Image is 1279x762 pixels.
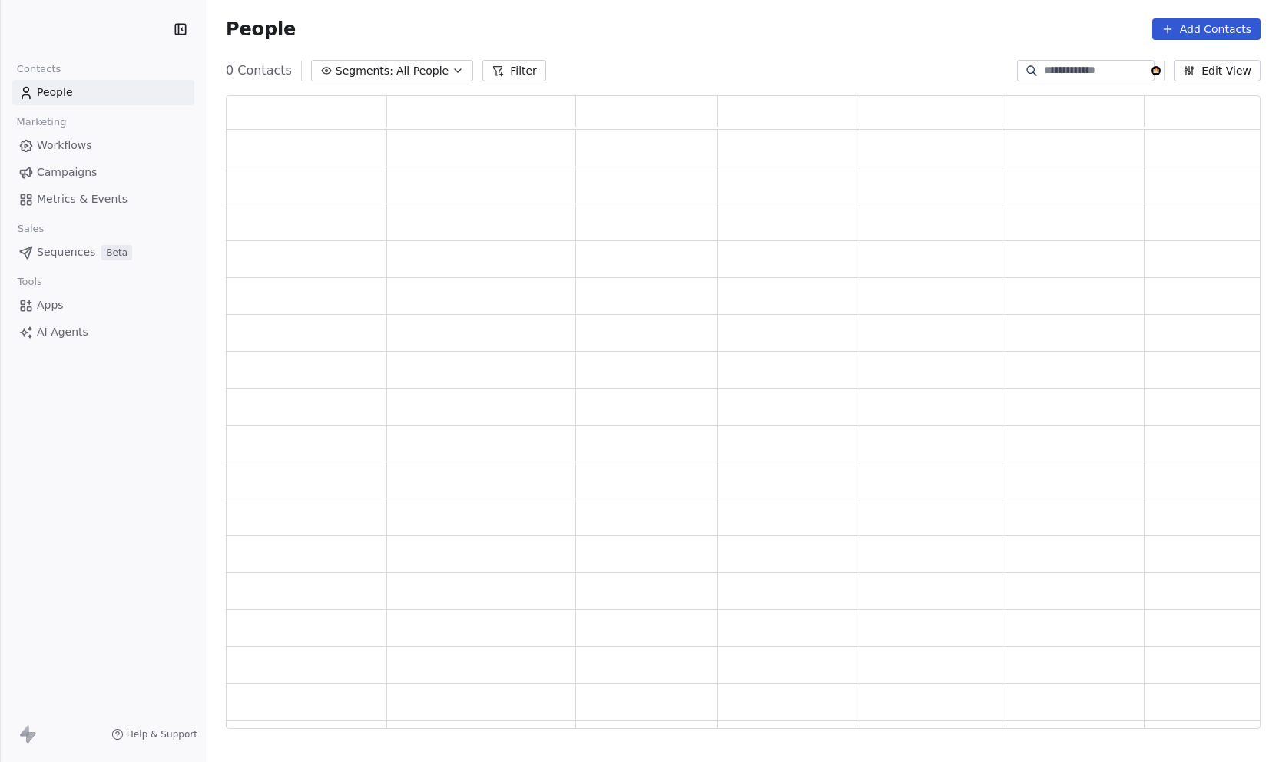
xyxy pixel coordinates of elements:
[37,297,64,313] span: Apps
[37,324,88,340] span: AI Agents
[396,63,449,79] span: All People
[12,320,194,345] a: AI Agents
[10,111,73,134] span: Marketing
[336,63,393,79] span: Segments:
[12,80,194,105] a: People
[101,245,132,260] span: Beta
[37,137,92,154] span: Workflows
[226,61,292,80] span: 0 Contacts
[37,244,95,260] span: Sequences
[111,728,197,740] a: Help & Support
[10,58,68,81] span: Contacts
[1152,18,1261,40] button: Add Contacts
[226,18,296,41] span: People
[37,164,97,181] span: Campaigns
[12,240,194,265] a: SequencesBeta
[37,84,73,101] span: People
[12,293,194,318] a: Apps
[482,60,546,81] button: Filter
[1174,60,1261,81] button: Edit View
[37,191,128,207] span: Metrics & Events
[127,728,197,740] span: Help & Support
[12,133,194,158] a: Workflows
[12,187,194,212] a: Metrics & Events
[12,160,194,185] a: Campaigns
[11,217,51,240] span: Sales
[11,270,48,293] span: Tools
